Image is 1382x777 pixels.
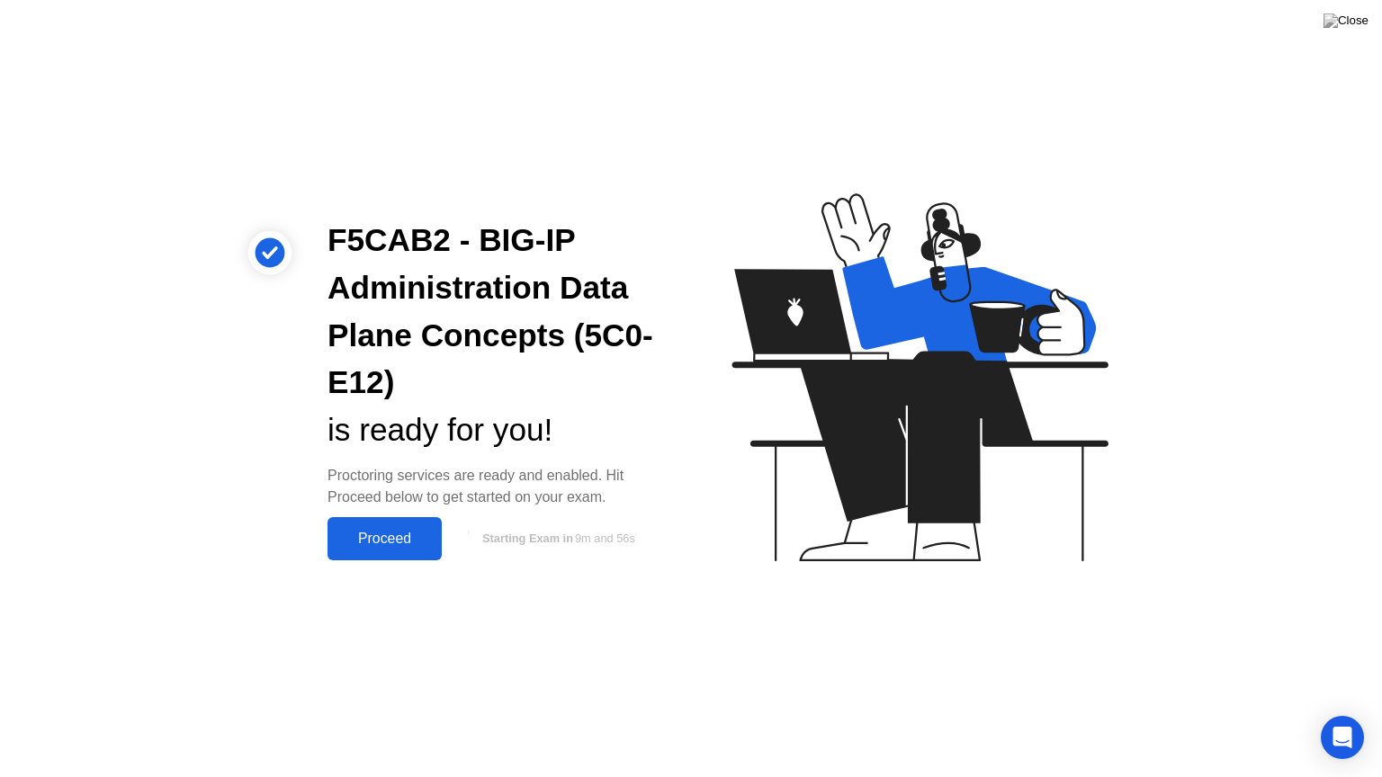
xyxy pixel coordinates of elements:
[575,531,635,545] span: 9m and 56s
[328,217,662,406] div: F5CAB2 - BIG-IP Administration Data Plane Concepts (5C0-E12)
[1321,716,1364,759] div: Open Intercom Messenger
[328,517,442,560] button: Proceed
[328,465,662,508] div: Proctoring services are ready and enabled. Hit Proceed below to get started on your exam.
[1324,13,1369,28] img: Close
[328,406,662,454] div: is ready for you!
[451,522,662,556] button: Starting Exam in9m and 56s
[333,531,436,547] div: Proceed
